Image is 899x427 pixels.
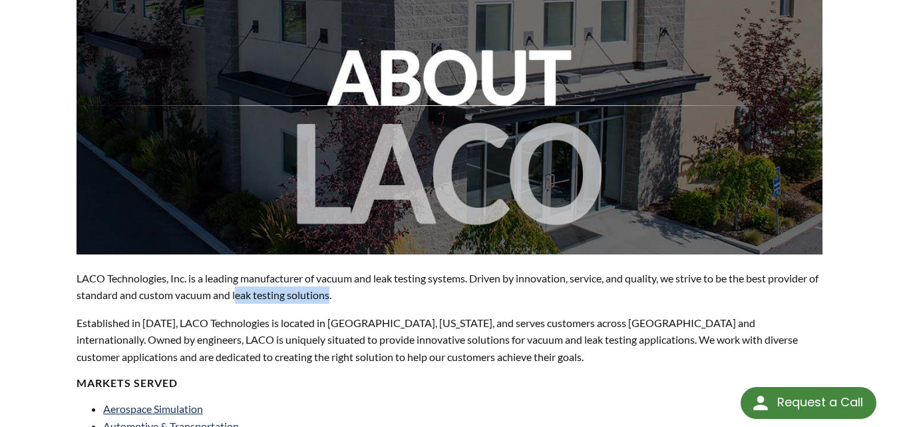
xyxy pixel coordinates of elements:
[77,314,822,366] p: Established in [DATE], LACO Technologies is located in [GEOGRAPHIC_DATA], [US_STATE], and serves ...
[77,270,822,304] p: LACO Technologies, Inc. is a leading manufacturer of vacuum and leak testing systems. Driven by i...
[777,387,863,418] div: Request a Call
[103,402,203,415] a: Aerospace Simulation
[750,392,771,414] img: round button
[77,376,178,389] strong: MARKETS SERVED
[741,387,876,419] div: Request a Call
